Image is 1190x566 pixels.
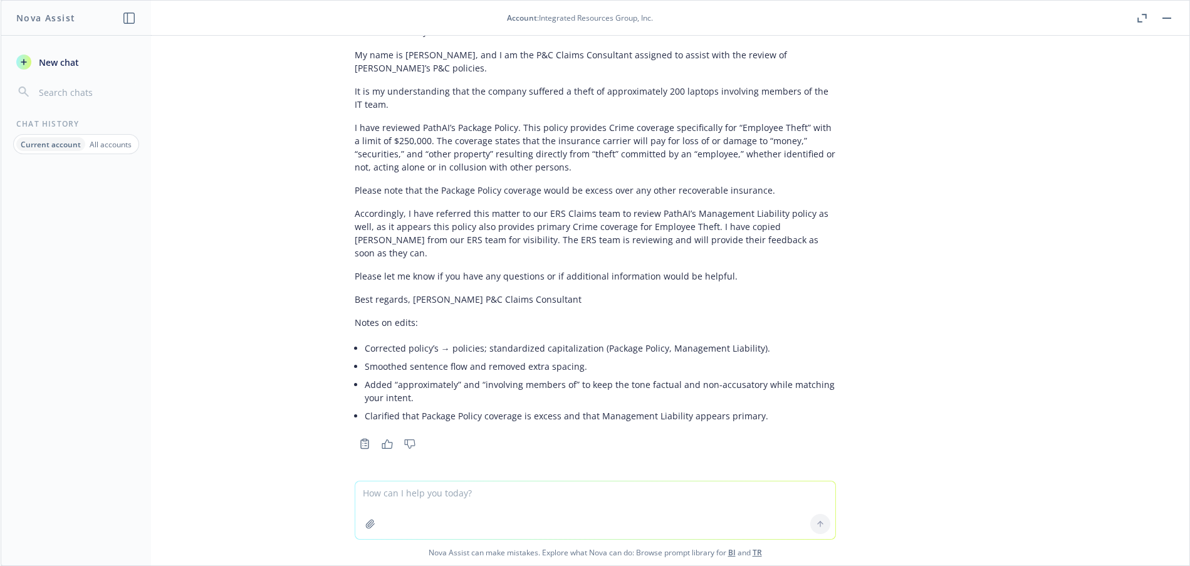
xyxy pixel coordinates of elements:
[355,316,836,329] p: Notes on edits:
[355,207,836,259] p: Accordingly, I have referred this matter to our ERS Claims team to review PathAI’s Management Lia...
[90,139,132,150] p: All accounts
[36,83,136,101] input: Search chats
[753,547,762,558] a: TR
[355,121,836,174] p: I have reviewed PathAI’s Package Policy. This policy provides Crime coverage specifically for “Em...
[6,540,1184,565] span: Nova Assist can make mistakes. Explore what Nova can do: Browse prompt library for and
[21,139,81,150] p: Current account
[355,184,836,197] p: Please note that the Package Policy coverage would be excess over any other recoverable insurance.
[400,435,420,453] button: Thumbs down
[1,118,151,129] div: Chat History
[365,375,836,407] li: Added “approximately” and “involving members of” to keep the tone factual and non-accusatory whil...
[355,293,836,306] p: Best regards, [PERSON_NAME] P&C Claims Consultant
[728,547,736,558] a: BI
[16,11,75,24] h1: Nova Assist
[355,85,836,111] p: It is my understanding that the company suffered a theft of approximately 200 laptops involving m...
[365,357,836,375] li: Smoothed sentence flow and removed extra spacing.
[355,270,836,283] p: Please let me know if you have any questions or if additional information would be helpful.
[355,48,836,75] p: My name is [PERSON_NAME], and I am the P&C Claims Consultant assigned to assist with the review o...
[507,13,653,23] div: : Integrated Resources Group, Inc.
[359,438,370,449] svg: Copy to clipboard
[365,407,836,425] li: Clarified that Package Policy coverage is excess and that Management Liability appears primary.
[36,56,79,69] span: New chat
[365,339,836,357] li: Corrected policy’s → policies; standardized capitalization (Package Policy, Management Liability).
[507,13,537,23] span: Account
[11,51,141,73] button: New chat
